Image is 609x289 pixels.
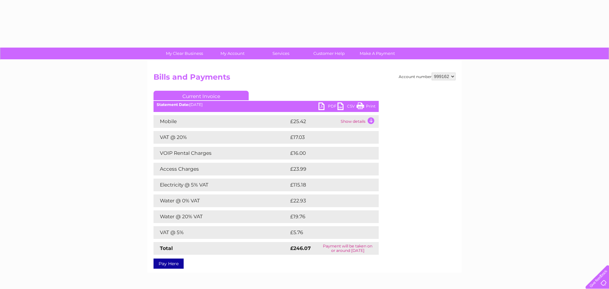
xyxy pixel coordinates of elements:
td: £19.76 [289,210,365,223]
a: Current Invoice [154,91,249,100]
a: Customer Help [303,48,355,59]
div: [DATE] [154,102,379,107]
td: £17.03 [289,131,365,144]
h2: Bills and Payments [154,73,455,85]
strong: £246.07 [290,245,311,251]
td: Mobile [154,115,289,128]
a: PDF [318,102,337,112]
td: VAT @ 20% [154,131,289,144]
td: £115.18 [289,179,366,191]
a: My Account [206,48,259,59]
td: VOIP Rental Charges [154,147,289,160]
strong: Total [160,245,173,251]
td: Access Charges [154,163,289,175]
td: £23.99 [289,163,366,175]
td: VAT @ 5% [154,226,289,239]
a: Make A Payment [351,48,403,59]
td: Water @ 0% VAT [154,194,289,207]
a: Services [255,48,307,59]
td: £5.76 [289,226,364,239]
td: Water @ 20% VAT [154,210,289,223]
td: £16.00 [289,147,366,160]
td: £22.93 [289,194,366,207]
td: Show details [339,115,379,128]
a: Print [357,102,376,112]
td: Electricity @ 5% VAT [154,179,289,191]
b: Statement Date: [157,102,189,107]
td: Payment will be taken on or around [DATE] [317,242,379,255]
div: Account number [399,73,455,80]
td: £25.42 [289,115,339,128]
a: CSV [337,102,357,112]
a: Pay Here [154,259,184,269]
a: My Clear Business [158,48,211,59]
